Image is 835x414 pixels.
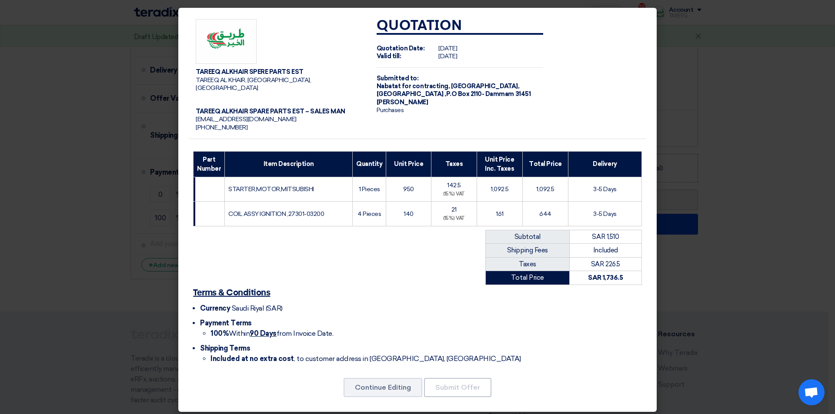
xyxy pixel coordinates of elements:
[200,344,250,352] span: Shipping Terms
[377,75,419,82] strong: Submitted to:
[194,151,225,177] th: Part Number
[486,244,570,258] td: Shipping Fees
[353,151,386,177] th: Quantity
[196,116,297,123] span: [EMAIL_ADDRESS][DOMAIN_NAME]
[798,379,825,405] a: Open chat
[451,206,457,213] span: 21
[377,19,462,33] strong: Quotation
[196,76,311,92] span: TAREEQ AL KHAIR, [GEOGRAPHIC_DATA], [GEOGRAPHIC_DATA]
[486,257,570,271] td: Taxes
[196,108,363,116] div: TAREEQ ALKHAIR SPARE PARTS EST – SALES MAN
[522,151,568,177] th: Total Price
[225,151,353,177] th: Item Description
[569,230,641,244] td: SAR 1,510
[477,151,522,177] th: Unit Price Inc. Taxes
[491,185,509,193] span: 1,092.5
[196,19,257,64] img: Company Logo
[588,274,623,282] strong: SAR 1,736.5
[539,210,551,218] span: 644
[232,304,283,312] span: Saudi Riyal (SAR)
[435,215,473,222] div: (15%) VAT
[438,53,457,60] span: [DATE]
[424,378,491,397] button: Submit Offer
[210,329,229,338] strong: 100%
[193,288,270,297] u: Terms & Conditions
[228,210,324,218] span: COIL ASSY IGNITION ,27301-03200
[431,151,477,177] th: Taxes
[377,83,531,98] span: [GEOGRAPHIC_DATA], [GEOGRAPHIC_DATA] ,P.O Box 2110- Dammam 31451
[536,185,554,193] span: 1,092.5
[377,99,428,106] span: [PERSON_NAME]
[359,185,380,193] span: 1 Pieces
[228,185,314,193] span: STARTER,MOTOR,MITSUBISHI
[403,185,414,193] span: 950
[486,230,570,244] td: Subtotal
[210,354,642,364] li: , to customer address in [GEOGRAPHIC_DATA], [GEOGRAPHIC_DATA]
[435,191,473,198] div: (15%) VAT
[344,378,422,397] button: Continue Editing
[196,68,363,76] div: TAREEQ ALKHAIR SPERE PARTS EST
[377,45,425,52] strong: Quotation Date:
[377,53,401,60] strong: Valid till:
[447,182,461,189] span: 142.5
[357,210,381,218] span: 4 Pieces
[591,260,620,268] span: SAR 226.5
[250,329,277,338] u: 90 Days
[438,45,457,52] span: [DATE]
[404,210,414,218] span: 140
[377,106,404,114] span: Purchases
[386,151,431,177] th: Unit Price
[593,185,616,193] span: 3-5 Days
[196,124,247,131] span: [PHONE_NUMBER]
[200,304,230,312] span: Currency
[200,319,252,327] span: Payment Terms
[486,271,570,285] td: Total Price
[568,151,642,177] th: Delivery
[496,210,504,218] span: 161
[210,354,294,363] strong: Included at no extra cost
[377,83,450,90] span: Nabatat for contracting,
[210,329,333,338] span: Within from Invoice Date.
[593,210,616,218] span: 3-5 Days
[593,246,618,254] span: Included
